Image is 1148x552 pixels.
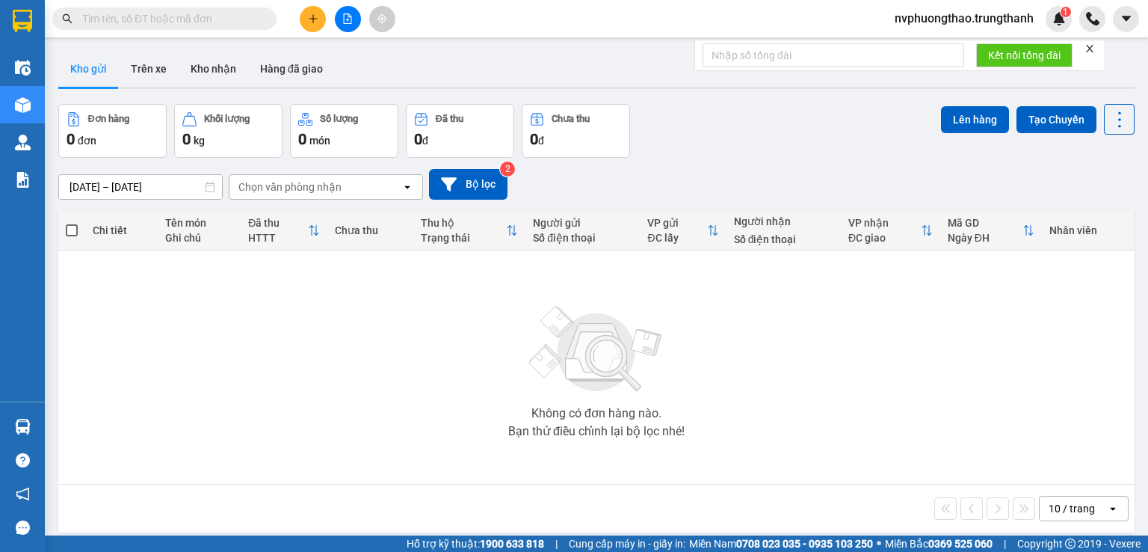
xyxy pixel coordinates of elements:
[179,51,248,87] button: Kho nhận
[976,43,1073,67] button: Kết nối tổng đài
[342,13,353,24] span: file-add
[78,135,96,147] span: đơn
[988,47,1061,64] span: Kết nối tổng đài
[647,217,706,229] div: VP gửi
[15,135,31,150] img: warehouse-icon
[940,211,1042,251] th: Toggle SortBy
[309,135,330,147] span: món
[300,6,326,32] button: plus
[406,104,514,158] button: Đã thu0đ
[15,60,31,76] img: warehouse-icon
[885,536,993,552] span: Miền Bắc
[500,162,515,177] sup: 2
[67,130,75,148] span: 0
[1107,503,1119,515] svg: open
[1086,12,1099,25] img: phone-icon
[194,135,205,147] span: kg
[1065,539,1076,549] span: copyright
[320,114,358,124] div: Số lượng
[538,135,544,147] span: đ
[58,104,167,158] button: Đơn hàng0đơn
[377,13,387,24] span: aim
[15,172,31,188] img: solution-icon
[689,536,873,552] span: Miền Nam
[182,130,191,148] span: 0
[533,232,632,244] div: Số điện thoại
[1004,536,1006,552] span: |
[248,51,335,87] button: Hàng đã giao
[13,10,32,32] img: logo-vxr
[429,169,507,200] button: Bộ lọc
[16,487,30,501] span: notification
[1049,501,1095,516] div: 10 / trang
[238,180,342,194] div: Chọn văn phòng nhận
[883,9,1046,28] span: nvphuongthao.trungthanh
[119,51,179,87] button: Trên xe
[174,104,283,158] button: Khối lượng0kg
[1061,7,1071,17] sup: 1
[522,104,630,158] button: Chưa thu0đ
[1120,12,1133,25] span: caret-down
[480,538,544,550] strong: 1900 633 818
[552,114,590,124] div: Chưa thu
[335,224,406,236] div: Chưa thu
[1049,224,1127,236] div: Nhân viên
[82,10,259,27] input: Tìm tên, số ĐT hoặc mã đơn
[15,419,31,435] img: warehouse-icon
[407,536,544,552] span: Hỗ trợ kỹ thuật:
[16,521,30,535] span: message
[15,97,31,113] img: warehouse-icon
[734,233,833,245] div: Số điện thoại
[941,106,1009,133] button: Lên hàng
[1016,106,1096,133] button: Tạo Chuyến
[734,215,833,227] div: Người nhận
[413,211,526,251] th: Toggle SortBy
[522,297,671,402] img: svg+xml;base64,PHN2ZyBjbGFzcz0ibGlzdC1wbHVnX19zdmciIHhtbG5zPSJodHRwOi8vd3d3LnczLm9yZy8yMDAwL3N2Zy...
[736,538,873,550] strong: 0708 023 035 - 0935 103 250
[59,175,222,199] input: Select a date range.
[640,211,726,251] th: Toggle SortBy
[928,538,993,550] strong: 0369 525 060
[241,211,327,251] th: Toggle SortBy
[948,232,1022,244] div: Ngày ĐH
[298,130,306,148] span: 0
[369,6,395,32] button: aim
[555,536,558,552] span: |
[93,224,150,236] div: Chi tiết
[948,217,1022,229] div: Mã GD
[165,232,233,244] div: Ghi chú
[508,426,685,438] div: Bạn thử điều chỉnh lại bộ lọc nhé!
[530,130,538,148] span: 0
[248,217,307,229] div: Đã thu
[204,114,250,124] div: Khối lượng
[165,217,233,229] div: Tên món
[62,13,72,24] span: search
[88,114,129,124] div: Đơn hàng
[1084,43,1095,54] span: close
[308,13,318,24] span: plus
[422,135,428,147] span: đ
[569,536,685,552] span: Cung cấp máy in - giấy in:
[533,217,632,229] div: Người gửi
[401,181,413,193] svg: open
[16,453,30,467] span: question-circle
[421,217,507,229] div: Thu hộ
[848,232,921,244] div: ĐC giao
[1113,6,1139,32] button: caret-down
[647,232,706,244] div: ĐC lấy
[841,211,940,251] th: Toggle SortBy
[877,541,881,547] span: ⚪️
[1052,12,1066,25] img: icon-new-feature
[703,43,964,67] input: Nhập số tổng đài
[335,6,361,32] button: file-add
[1063,7,1068,17] span: 1
[531,408,661,420] div: Không có đơn hàng nào.
[848,217,921,229] div: VP nhận
[290,104,398,158] button: Số lượng0món
[248,232,307,244] div: HTTT
[421,232,507,244] div: Trạng thái
[58,51,119,87] button: Kho gửi
[414,130,422,148] span: 0
[436,114,463,124] div: Đã thu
